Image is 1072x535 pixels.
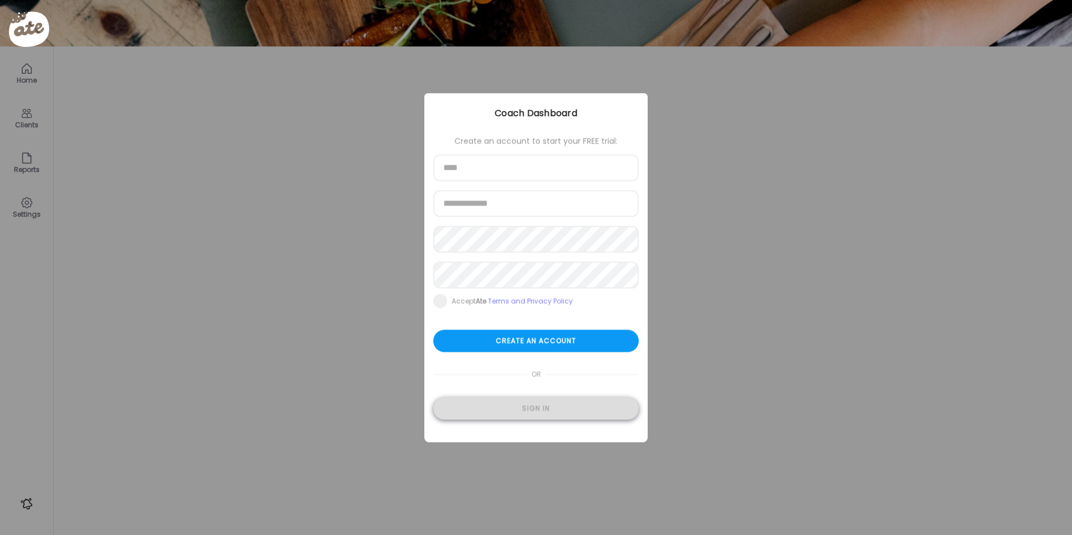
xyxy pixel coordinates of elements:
b: Ate [476,297,486,306]
div: Sign in [433,398,639,420]
div: Accept [452,297,573,306]
span: or [527,364,545,386]
div: Create an account to start your FREE trial: [433,137,639,146]
div: Coach Dashboard [424,107,648,120]
div: Create an account [433,330,639,352]
a: Terms and Privacy Policy [488,297,573,306]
